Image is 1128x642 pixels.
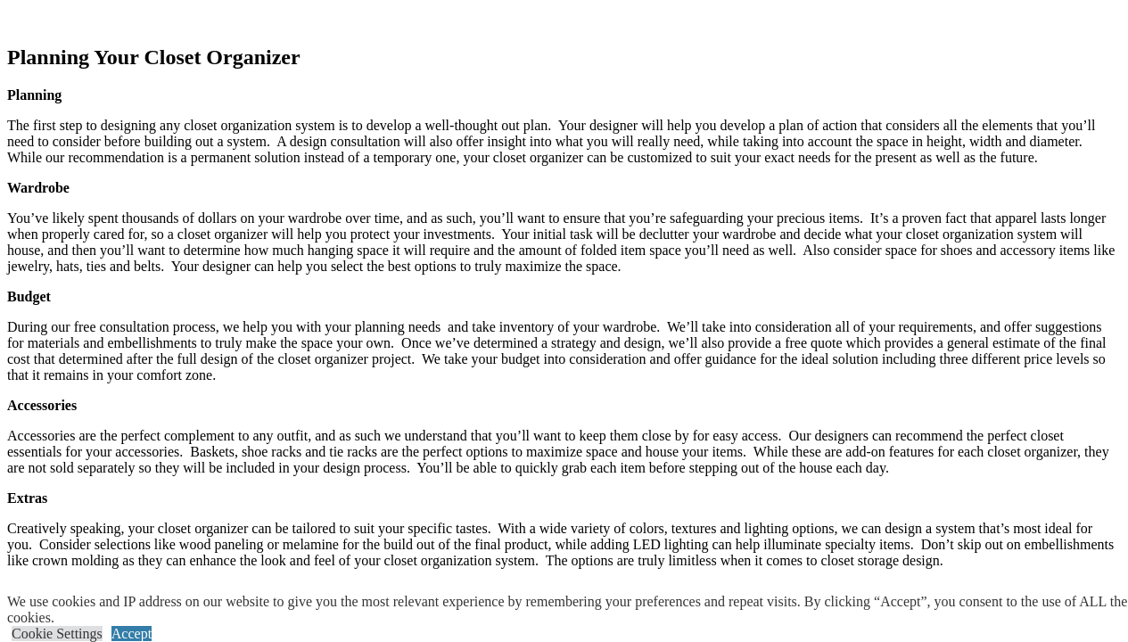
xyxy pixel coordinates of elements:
[12,626,103,641] a: Cookie Settings
[7,594,1128,626] div: We use cookies and IP address on our website to give you the most relevant experience by remember...
[111,626,152,641] a: Accept
[7,319,1121,383] p: During our free consultation process, we help you with your planning needs and take inventory of ...
[7,428,1121,476] p: Accessories are the perfect complement to any outfit, and as such we understand that you’ll want ...
[7,521,1121,569] p: Creatively speaking, your closet organizer can be tailored to suit your specific tastes. With a w...
[7,180,70,195] strong: Wardrobe
[7,118,1121,166] p: The first step to designing any closet organization system is to develop a well-thought out plan....
[7,398,77,413] strong: Accessories
[7,289,51,304] strong: Budget
[7,490,47,506] strong: Extras
[7,210,1121,275] p: You’ve likely spent thousands of dollars on your wardrobe over time, and as such, you’ll want to ...
[7,45,1121,70] h2: Planning Your Closet Organizer
[7,87,62,103] strong: Planning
